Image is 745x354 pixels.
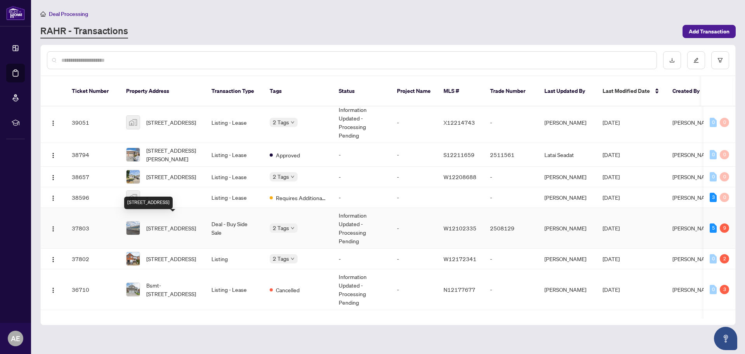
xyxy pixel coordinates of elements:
[50,174,56,181] img: Logo
[205,187,263,208] td: Listing - Lease
[47,148,59,161] button: Logo
[603,194,620,201] span: [DATE]
[596,76,666,106] th: Last Modified Date
[484,143,538,167] td: 2511561
[273,223,289,232] span: 2 Tags
[333,269,391,310] td: Information Updated - Processing Pending
[720,150,729,159] div: 0
[146,193,148,202] span: -
[603,286,620,293] span: [DATE]
[672,194,714,201] span: [PERSON_NAME]
[391,102,437,143] td: -
[484,167,538,187] td: -
[683,25,736,38] button: Add Transaction
[66,249,120,269] td: 37802
[720,193,729,202] div: 0
[291,257,295,261] span: down
[11,333,20,344] span: AE
[333,102,391,143] td: Information Updated - Processing Pending
[40,24,128,38] a: RAHR - Transactions
[710,172,717,181] div: 0
[66,102,120,143] td: 39051
[669,58,675,63] span: download
[124,197,173,209] div: [STREET_ADDRESS]
[47,116,59,129] button: Logo
[205,269,263,310] td: Listing - Lease
[710,193,717,202] div: 3
[47,283,59,296] button: Logo
[66,143,120,167] td: 38794
[47,191,59,204] button: Logo
[672,119,714,126] span: [PERSON_NAME]
[126,116,140,129] img: thumbnail-img
[276,151,300,159] span: Approved
[714,327,737,350] button: Open asap
[391,167,437,187] td: -
[50,256,56,263] img: Logo
[710,223,717,233] div: 5
[538,187,596,208] td: [PERSON_NAME]
[66,187,120,208] td: 38596
[391,187,437,208] td: -
[603,119,620,126] span: [DATE]
[444,119,475,126] span: X12214743
[720,223,729,233] div: 9
[391,249,437,269] td: -
[50,120,56,126] img: Logo
[126,148,140,161] img: thumbnail-img
[273,118,289,127] span: 2 Tags
[687,51,705,69] button: edit
[47,253,59,265] button: Logo
[444,286,475,293] span: N12177677
[273,254,289,263] span: 2 Tags
[126,283,140,296] img: thumbnail-img
[484,187,538,208] td: -
[720,254,729,263] div: 2
[538,143,596,167] td: Latai Seadat
[66,269,120,310] td: 36710
[50,195,56,201] img: Logo
[146,224,196,232] span: [STREET_ADDRESS]
[291,175,295,179] span: down
[126,170,140,183] img: thumbnail-img
[672,286,714,293] span: [PERSON_NAME]
[47,222,59,234] button: Logo
[146,255,196,263] span: [STREET_ADDRESS]
[720,118,729,127] div: 0
[205,76,263,106] th: Transaction Type
[603,173,620,180] span: [DATE]
[205,249,263,269] td: Listing
[391,269,437,310] td: -
[276,194,326,202] span: Requires Additional Docs
[50,287,56,293] img: Logo
[49,10,88,17] span: Deal Processing
[146,146,199,163] span: [STREET_ADDRESS][PERSON_NAME]
[146,281,199,298] span: Bsmt-[STREET_ADDRESS]
[391,208,437,249] td: -
[444,225,476,232] span: W12102335
[126,191,140,204] img: thumbnail-img
[333,249,391,269] td: -
[720,285,729,294] div: 3
[437,76,484,106] th: MLS #
[50,152,56,159] img: Logo
[126,252,140,265] img: thumbnail-img
[333,167,391,187] td: -
[333,208,391,249] td: Information Updated - Processing Pending
[391,76,437,106] th: Project Name
[484,269,538,310] td: -
[603,87,650,95] span: Last Modified Date
[672,151,714,158] span: [PERSON_NAME]
[263,76,333,106] th: Tags
[205,143,263,167] td: Listing - Lease
[291,120,295,124] span: down
[603,255,620,262] span: [DATE]
[47,171,59,183] button: Logo
[333,187,391,208] td: -
[710,150,717,159] div: 0
[689,25,729,38] span: Add Transaction
[291,226,295,230] span: down
[603,225,620,232] span: [DATE]
[40,11,46,17] span: home
[672,225,714,232] span: [PERSON_NAME]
